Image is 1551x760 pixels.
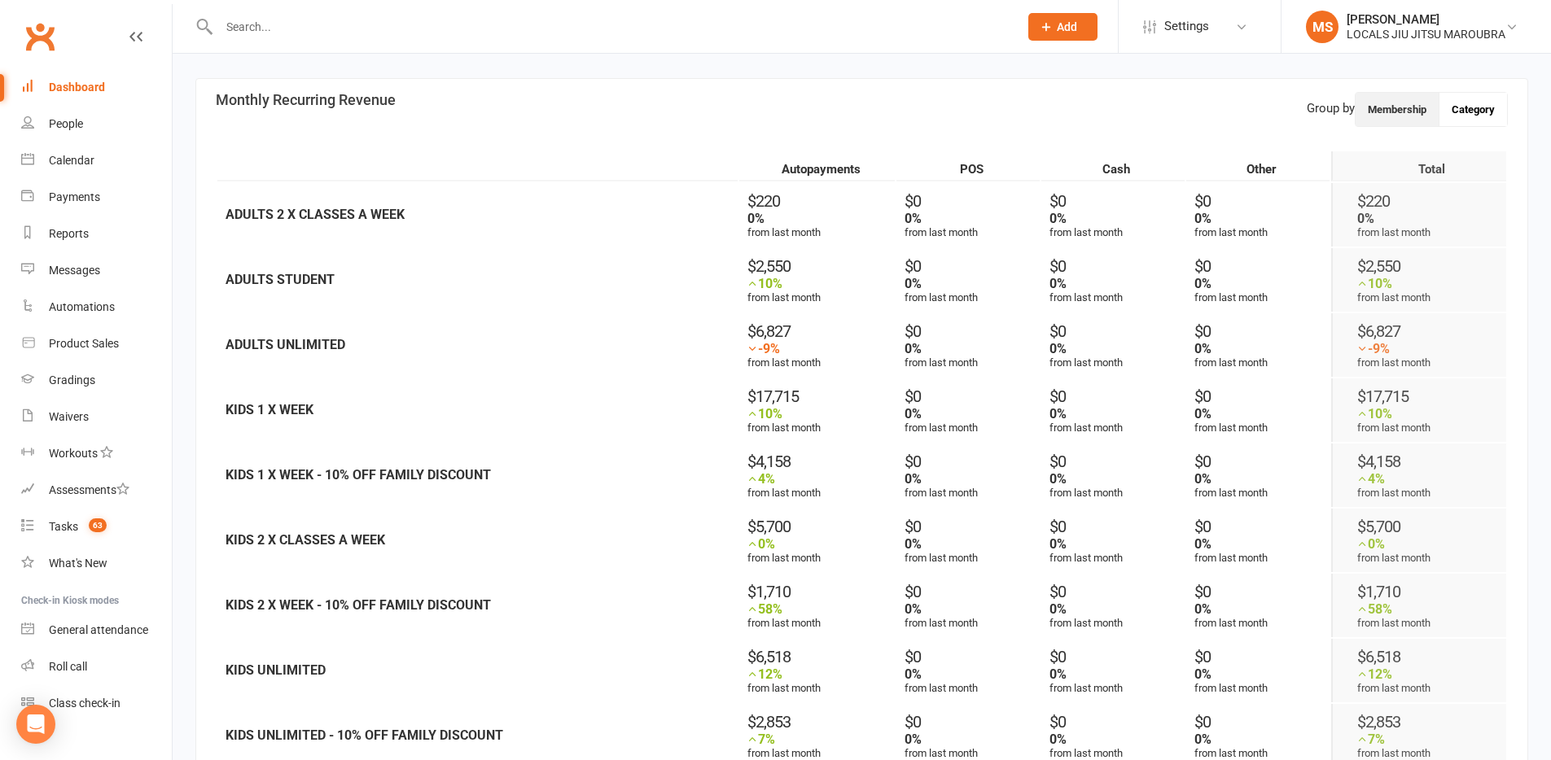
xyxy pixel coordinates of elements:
div: $1,710 [747,582,894,601]
div: [PERSON_NAME] [1347,12,1505,27]
a: What's New [21,545,172,582]
a: People [21,106,172,142]
button: Add [1028,13,1098,41]
strong: 0% [905,471,922,487]
td: from last month [896,509,1040,572]
div: $6,827 [747,321,894,341]
strong: 0% [1194,211,1211,226]
span: Add [1057,20,1077,33]
td: from last month [1041,443,1185,507]
th: Total [1331,151,1506,181]
td: from last month [1186,574,1330,637]
div: $0 [1049,256,1185,276]
div: from last month [747,601,894,629]
input: Search... [214,15,1007,38]
td: from last month [1186,248,1330,312]
strong: 0% [758,536,775,552]
td: from last month [1041,378,1185,442]
div: $0 [1049,712,1185,732]
strong: KIDS 1 X WEEK - 10% OFF FAMILY DISCOUNT [226,467,491,483]
strong: 0% [1049,601,1067,617]
div: $5,700 [747,517,894,536]
div: $0 [1194,582,1330,601]
th: Cash [1041,151,1185,181]
div: $6,518 [747,647,894,666]
div: from last month [747,211,894,238]
a: Dashboard [21,69,172,106]
div: Group by [862,92,1521,127]
div: $0 [1194,256,1330,276]
div: $0 [905,387,1040,406]
div: $0 [1194,191,1330,211]
div: Assessments [49,483,129,496]
td: from last month [1186,639,1330,702]
a: Tasks 63 [21,509,172,545]
div: Reports [49,227,89,240]
a: Product Sales [21,325,172,362]
td: from last month [1186,378,1330,442]
div: Dashboard [49,81,105,94]
div: MS [1306,11,1339,43]
div: Product Sales [49,337,119,350]
div: Calendar [49,154,94,167]
div: $0 [1194,517,1330,536]
strong: 12% [758,666,782,682]
td: from last month [896,248,1040,312]
div: People [49,117,83,130]
td: from last month [1331,639,1506,702]
strong: 0% [1194,601,1211,617]
div: $0 [905,517,1040,536]
strong: 0% [905,406,922,421]
div: $0 [1049,517,1185,536]
strong: 0% [1194,666,1211,682]
strong: 0% [905,666,922,682]
div: Waivers [49,410,89,423]
div: $0 [905,321,1040,341]
strong: KIDS 1 X WEEK [226,402,313,417]
strong: 0% [905,601,922,617]
div: $0 [1049,191,1185,211]
div: $0 [905,647,1040,666]
div: from last month [747,341,894,369]
strong: 0% [1194,341,1211,356]
a: Automations [21,289,172,325]
td: from last month [1041,248,1185,312]
strong: 0% [1049,211,1067,226]
th: Other [1186,151,1330,181]
a: Reports [21,216,172,252]
div: $0 [905,452,1040,471]
td: from last month [896,183,1040,247]
h3: Monthly Recurring Revenue [204,92,862,108]
td: from last month [896,378,1040,442]
div: from last month [747,471,894,499]
div: $2,550 [747,256,894,276]
td: from last month [1331,248,1506,312]
td: from last month [1331,378,1506,442]
strong: ADULTS STUDENT [226,272,335,287]
strong: 0% [905,732,922,747]
a: Gradings [21,362,172,399]
a: Messages [21,252,172,289]
strong: KIDS 2 X WEEK - 10% OFF FAMILY DISCOUNT [226,597,491,613]
div: $0 [1049,647,1185,666]
div: from last month [747,666,894,694]
div: Tasks [49,520,78,533]
div: General attendance [49,623,148,636]
a: Clubworx [20,16,60,57]
td: from last month [1041,183,1185,247]
div: $0 [1049,387,1185,406]
div: Gradings [49,373,95,387]
strong: 0% [1049,341,1067,356]
th: POS [896,151,1040,181]
div: Messages [49,264,100,277]
div: $0 [1194,321,1330,341]
strong: 0% [1194,732,1211,747]
strong: 58% [758,601,782,617]
div: $0 [905,191,1040,211]
a: Assessments [21,472,172,509]
strong: KIDS 2 X CLASSES A WEEK [226,532,385,548]
th: Autopayments [739,151,894,181]
strong: 0% [1049,732,1067,747]
strong: ADULTS UNLIMITED [226,337,345,352]
strong: 0% [1194,406,1211,421]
